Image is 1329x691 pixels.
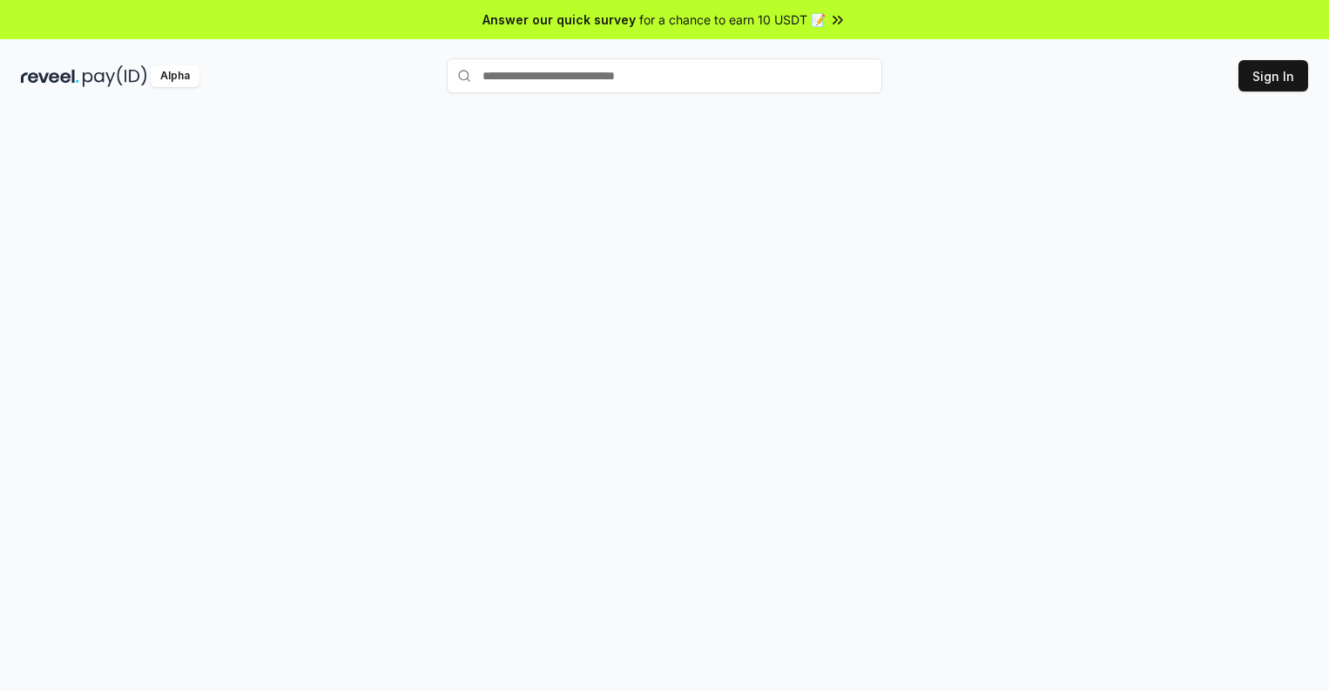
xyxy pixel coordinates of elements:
[83,65,147,87] img: pay_id
[21,65,79,87] img: reveel_dark
[1238,60,1308,91] button: Sign In
[482,10,636,29] span: Answer our quick survey
[151,65,199,87] div: Alpha
[639,10,826,29] span: for a chance to earn 10 USDT 📝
